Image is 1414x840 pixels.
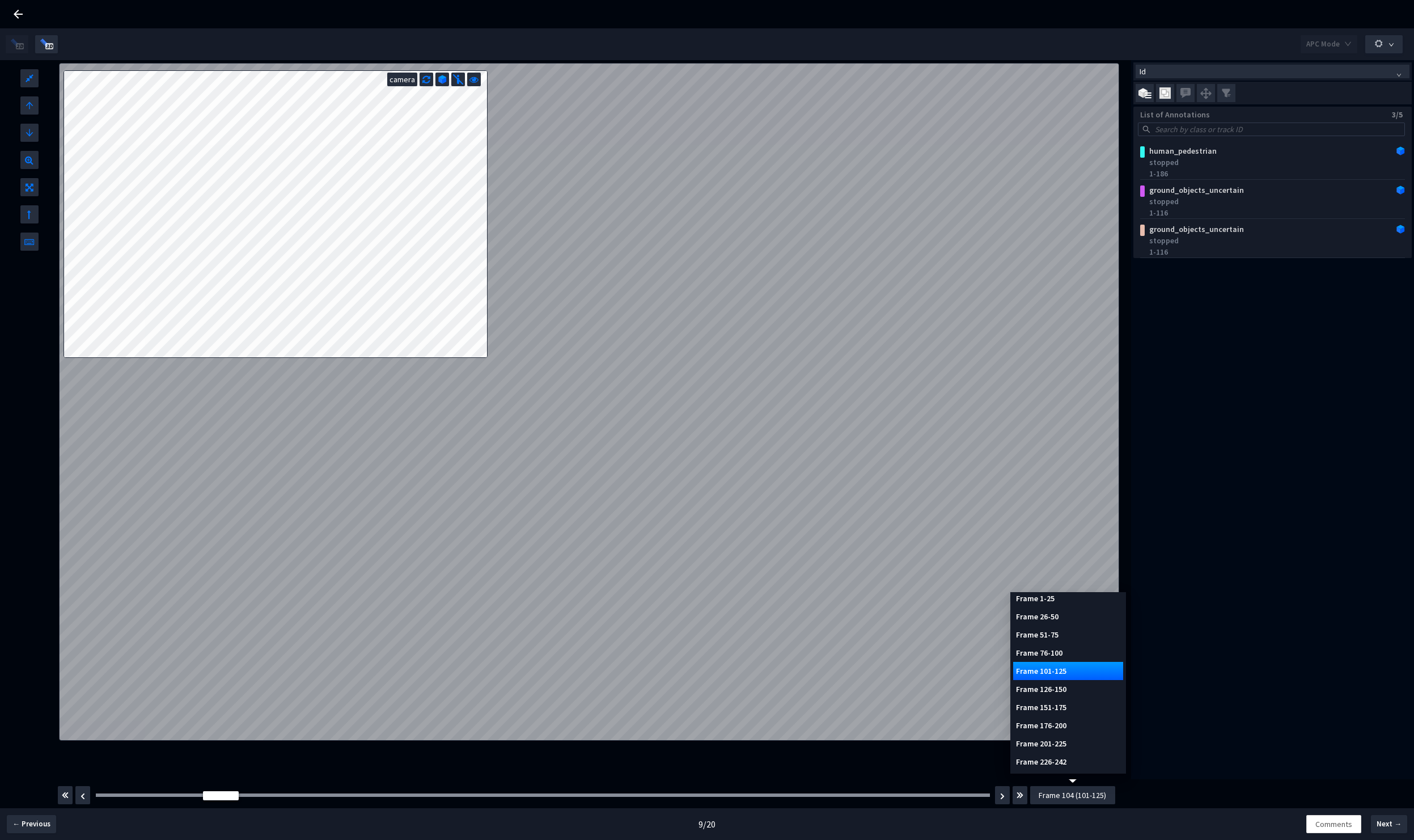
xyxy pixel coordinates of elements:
[1013,644,1123,662] div: Frame 76-100
[1013,698,1123,716] div: Frame 151-175
[1149,235,1400,246] div: stopped
[1388,42,1394,48] span: down
[1149,168,1400,179] div: 1-186
[1315,818,1352,830] span: Comments
[1140,65,1405,78] span: Id
[1013,626,1123,644] div: Frame 51-75
[698,818,716,831] div: 9 / 20
[1149,157,1400,168] div: stopped
[1140,109,1210,120] div: List of Annotations
[1145,223,1353,235] div: ground_objects_uncertain
[1306,815,1361,833] button: Comments
[1145,145,1353,157] div: human_pedestrian
[1149,246,1400,258] div: 1-116
[1396,185,1405,195] img: Annotation
[1013,607,1123,626] div: Frame 26-50
[1013,662,1123,680] div: Frame 101-125
[1000,793,1005,800] img: svg+xml;base64,PHN2ZyBhcmlhLWhpZGRlbj0idHJ1ZSIgZm9jdXNhYmxlPSJmYWxzZSIgZGF0YS1wcmVmaXg9ImZhcyIgZG...
[1017,788,1023,802] img: svg+xml;base64,PHN2ZyBhcmlhLWhpZGRlbj0idHJ1ZSIgZm9jdXNhYmxlPSJmYWxzZSIgZGF0YS1wcmVmaXg9ImZhcyIgZG...
[1149,207,1400,218] div: 1-116
[1222,88,1231,98] img: svg+xml;base64,PHN2ZyB4bWxucz0iaHR0cDovL3d3dy53My5vcmcvMjAwMC9zdmciIHdpZHRoPSIxNiIgaGVpZ2h0PSIxNi...
[1149,196,1400,207] div: stopped
[1013,753,1123,771] div: Frame 226-242
[1365,35,1403,53] button: down
[387,73,417,86] div: camera
[1013,735,1123,753] div: Frame 201-225
[1392,109,1403,120] div: 3/5
[1142,125,1150,133] span: search
[1159,87,1171,99] img: svg+xml;base64,PHN2ZyB3aWR0aD0iMjAiIGhlaWdodD0iMjEiIHZpZXdCb3g9IjAgMCAyMCAyMSIgZmlsbD0ibm9uZSIgeG...
[1179,86,1192,100] img: svg+xml;base64,PHN2ZyB3aWR0aD0iMjQiIGhlaWdodD0iMjQiIHZpZXdCb3g9IjAgMCAyNCAyNCIgZmlsbD0ibm9uZSIgeG...
[438,75,447,84] img: svg+xml;base64,PHN2ZyB3aWR0aD0iMTUiIGhlaWdodD0iMTYiIHZpZXdCb3g9IjAgMCAxNSAxNiIgZmlsbD0ibm9uZSIgeG...
[1013,589,1123,607] div: Frame 1-25
[1153,123,1400,136] input: Search by class or track ID
[1199,86,1213,100] img: svg+xml;base64,PHN2ZyB3aWR0aD0iMjQiIGhlaWdodD0iMjUiIHZpZXdCb3g9IjAgMCAyNCAyNSIgZmlsbD0ibm9uZSIgeG...
[1013,716,1123,735] div: Frame 176-200
[1301,35,1357,53] button: APC Modedown
[1371,815,1407,833] button: Next →
[1145,184,1353,196] div: ground_objects_uncertain
[1396,146,1405,155] img: Annotation
[1377,818,1402,830] span: Next →
[1133,141,1412,258] div: grid
[1013,680,1123,698] div: Frame 126-150
[1039,789,1106,801] span: Frame 104 (101-125)
[452,74,464,85] img: svg+xml;base64,PHN2ZyB3aWR0aD0iMjAiIGhlaWdodD0iMjAiIHZpZXdCb3g9IjAgMCAyMCAyMCIgZmlsbD0ibm9uZSIgeG...
[1396,225,1405,234] img: Annotation
[1030,786,1115,804] button: Frame 104 (101-125)
[1138,88,1151,99] img: svg+xml;base64,PHN2ZyB3aWR0aD0iMjMiIGhlaWdodD0iMTkiIHZpZXdCb3g9IjAgMCAyMyAxOSIgZmlsbD0ibm9uZSIgeG...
